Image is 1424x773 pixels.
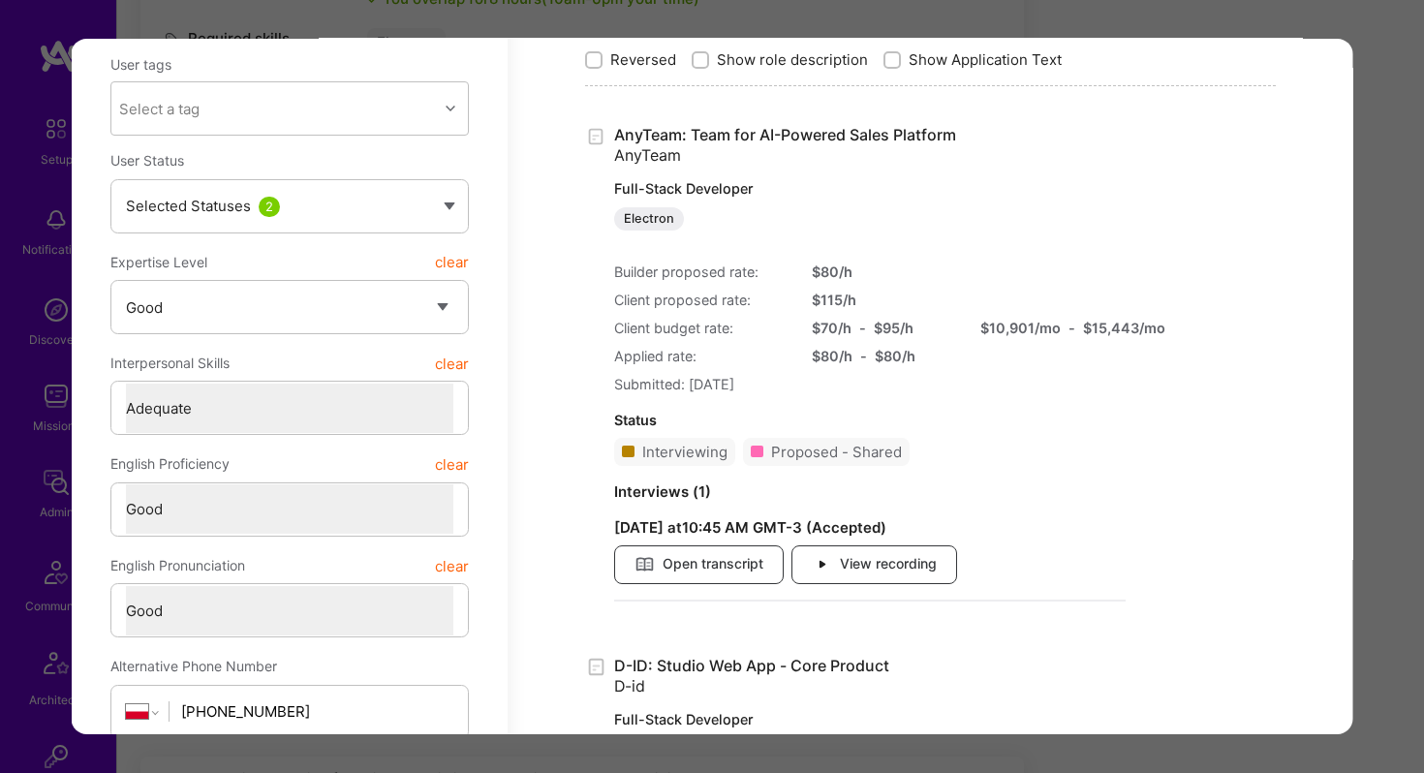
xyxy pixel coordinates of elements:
span: Show Application Text [909,49,1062,70]
span: Expertise Level [110,245,207,280]
button: clear [435,448,469,482]
span: Show role description [717,49,868,70]
button: clear [435,346,469,381]
span: Reversed [610,49,676,70]
div: Proposed - Shared [770,442,901,462]
div: modal [72,39,1353,734]
div: $ 95 /h [874,318,913,338]
p: Full-Stack Developer [614,710,1126,729]
span: User Status [110,152,184,169]
button: clear [435,548,469,583]
p: Full-Stack Developer [614,180,1126,200]
i: icon Chevron [446,104,455,113]
div: Submitted: [DATE] [614,374,1126,394]
span: Interpersonal Skills [110,346,230,381]
div: $ 10,901 /mo [980,318,1061,338]
a: D-ID: Studio Web App - Core ProductD-idFull-Stack DeveloperReactNode.js [614,656,1126,761]
div: $ 115 /h [812,290,957,310]
span: Alternative Phone Number [110,658,277,674]
div: Interviewing [641,442,727,462]
img: caret [444,202,455,210]
span: Selected Statuses [126,197,251,215]
span: D-id [614,676,645,696]
div: Builder proposed rate: [614,262,789,282]
span: View recording [812,554,937,575]
button: Open transcript [614,545,784,584]
div: Applied rate: [614,346,789,366]
div: Status [614,410,1126,430]
button: View recording [791,545,957,584]
div: $ 80 /h [812,346,852,366]
div: Created [585,656,614,678]
div: 2 [259,197,280,217]
span: English Pronunciation [110,548,245,583]
button: clear [435,245,469,280]
strong: Interviews ( 1 ) [614,482,711,501]
input: +1 (000) 000-0000 [181,687,453,736]
div: - [1068,318,1075,338]
div: Created [585,125,614,147]
a: AnyTeam: Team for AI-Powered Sales PlatformAnyTeamFull-Stack DeveloperElectron [614,125,1126,231]
div: $ 80 /h [875,346,915,366]
i: icon Application [585,656,607,678]
div: $ 15,443 /mo [1083,318,1165,338]
span: AnyTeam [614,145,681,165]
div: $ 80 /h [812,262,957,282]
div: Electron [614,207,684,231]
div: Client proposed rate: [614,290,789,310]
div: Client budget rate: [614,318,789,338]
label: User tags [110,55,171,74]
div: $ 70 /h [812,318,851,338]
i: icon Article [635,555,655,575]
div: - [859,318,866,338]
i: icon Application [585,126,607,148]
span: English Proficiency [110,448,230,482]
div: Select a tag [118,99,199,119]
strong: [DATE] at 10:45 AM GMT-3 ( Accepted ) [614,518,886,537]
i: icon Play [812,555,832,575]
span: Open transcript [635,554,763,575]
div: - [860,346,867,366]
